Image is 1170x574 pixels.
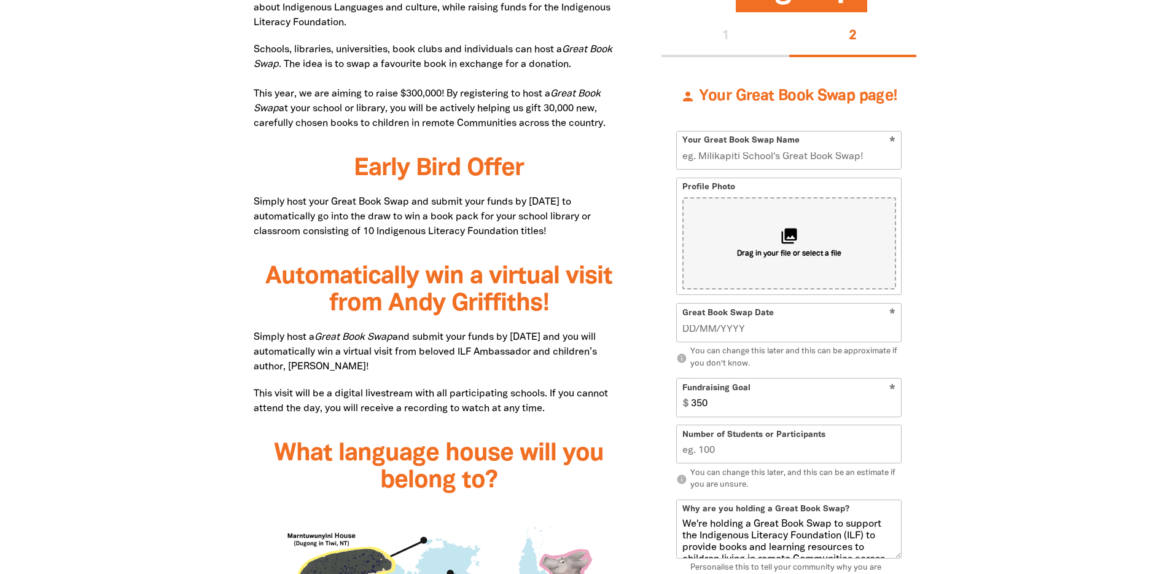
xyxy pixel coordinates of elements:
input: eg. Milikapiti School's Great Book Swap! [677,132,901,169]
i: collections [780,227,798,246]
p: You can change this later and this can be approximate if you don't know. [676,347,902,371]
button: Stage 2 [789,18,917,57]
p: Schools, libraries, universities, book clubs and individuals can host a . The idea is to swap a f... [254,42,625,131]
i: info [676,353,687,364]
p: Simply host your Great Book Swap and submit your funds by [DATE] to automatically go into the dra... [254,195,625,239]
i: person [681,89,695,104]
em: Great Book Swap [314,333,392,342]
span: Automatically win a virtual visit from Andy Griffiths! [265,265,612,315]
span: Drag in your file or select a file [737,250,841,260]
i: info [676,474,687,486]
input: Great Book Swap Date DD/MM/YYYY [682,323,896,336]
input: eg. 100 [677,426,901,463]
em: Great Book Swap [254,90,601,113]
p: This visit will be a digital livestream with all participating schools. If you cannot attend the ... [254,387,625,416]
p: You can change this later, and this can be an estimate if you are unsure. [676,468,902,492]
i: Required [889,309,895,321]
button: Stage 1 [661,18,789,57]
span: $ [677,379,688,417]
textarea: We're holding a Great Book Swap to support the Indigenous Literacy Foundation (ILF) to provide bo... [677,519,901,558]
span: What language house will you belong to? [274,442,604,492]
h3: Your Great Book Swap page! [676,72,902,121]
span: Early Bird Offer [354,157,524,180]
input: eg. 350 [685,379,901,417]
p: Simply host a and submit your funds by [DATE] and you will automatically win a virtual visit from... [254,330,625,374]
em: Great Book Swap [254,45,612,69]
